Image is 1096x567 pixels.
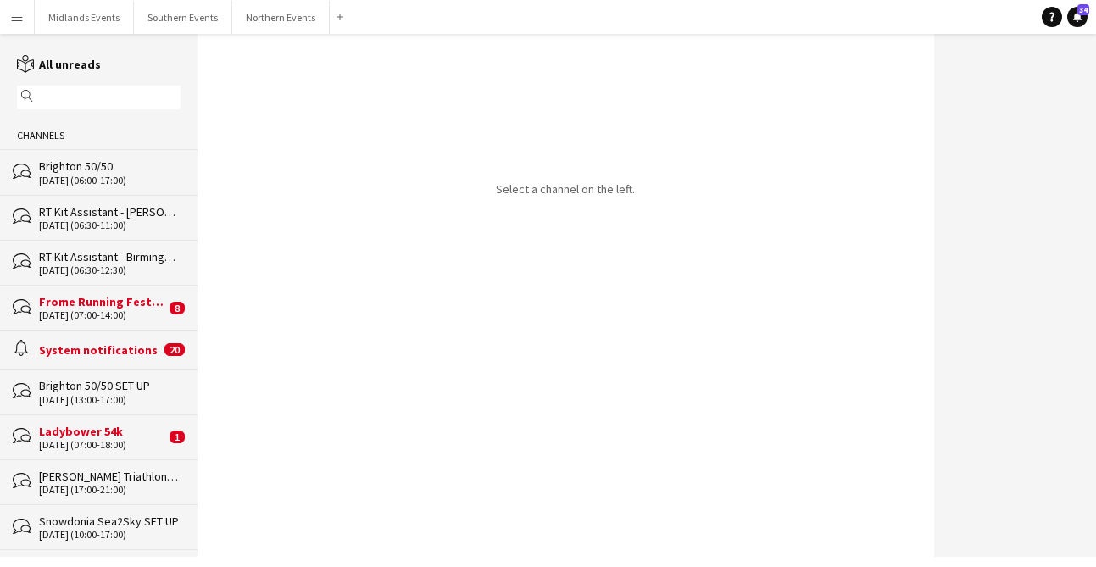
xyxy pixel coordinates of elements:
span: 20 [164,343,185,356]
div: Brighton 50/50 SET UP [39,378,181,393]
div: [DATE] (07:00-18:00) [39,439,165,451]
div: Ladybower 54k [39,424,165,439]
div: [PERSON_NAME] Triathlon + Run [39,469,181,484]
div: RT Kit Assistant - Birmingham Running Festival [39,249,181,264]
span: 8 [170,302,185,314]
div: [DATE] (06:30-11:00) [39,220,181,231]
div: Frome Running Festival [39,294,165,309]
div: [DATE] (10:00-17:00) [39,529,181,541]
div: [DATE] (06:30-12:30) [39,264,181,276]
div: Brighton 50/50 [39,158,181,174]
div: [DATE] (06:00-17:00) [39,175,181,186]
span: 1 [170,431,185,443]
div: [DATE] (17:00-21:00) [39,484,181,496]
a: 34 [1067,7,1088,27]
div: Snowdonia Sea2Sky SET UP [39,514,181,529]
span: 34 [1077,4,1089,15]
p: Select a channel on the left. [496,181,635,197]
div: System notifications [39,342,160,358]
button: Southern Events [134,1,232,34]
a: All unreads [17,57,101,72]
div: [DATE] (13:00-17:00) [39,394,181,406]
button: Northern Events [232,1,330,34]
div: RT Kit Assistant - [PERSON_NAME] 10k [39,204,181,220]
button: Midlands Events [35,1,134,34]
div: [DATE] (07:00-14:00) [39,309,165,321]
